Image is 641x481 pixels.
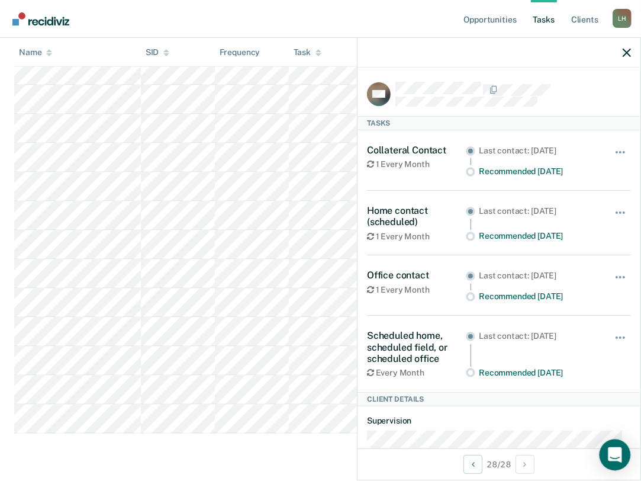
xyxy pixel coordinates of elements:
[367,330,466,364] div: Scheduled home, scheduled field, or scheduled office
[294,47,321,57] div: Task
[479,368,598,378] div: Recommended [DATE]
[367,145,466,156] div: Collateral Contact
[479,271,598,281] div: Last contact: [DATE]
[479,206,598,216] div: Last contact: [DATE]
[367,368,466,378] div: Every Month
[357,392,640,406] div: Client Details
[613,9,632,28] div: L H
[367,416,631,426] dt: Supervision
[367,285,466,295] div: 1 Every Month
[367,159,466,169] div: 1 Every Month
[463,455,482,474] button: Previous Client
[357,448,640,480] div: 28 / 28
[146,47,170,57] div: SID
[19,47,52,57] div: Name
[516,455,534,474] button: Next Client
[479,331,598,341] div: Last contact: [DATE]
[613,9,632,28] button: Profile dropdown button
[479,231,598,241] div: Recommended [DATE]
[12,12,69,25] img: Recidiviz
[367,232,466,242] div: 1 Every Month
[367,270,466,281] div: Office contact
[479,166,598,177] div: Recommended [DATE]
[367,205,466,227] div: Home contact (scheduled)
[479,291,598,302] div: Recommended [DATE]
[479,146,598,156] div: Last contact: [DATE]
[357,116,640,130] div: Tasks
[220,47,260,57] div: Frequency
[600,440,631,471] div: Open Intercom Messenger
